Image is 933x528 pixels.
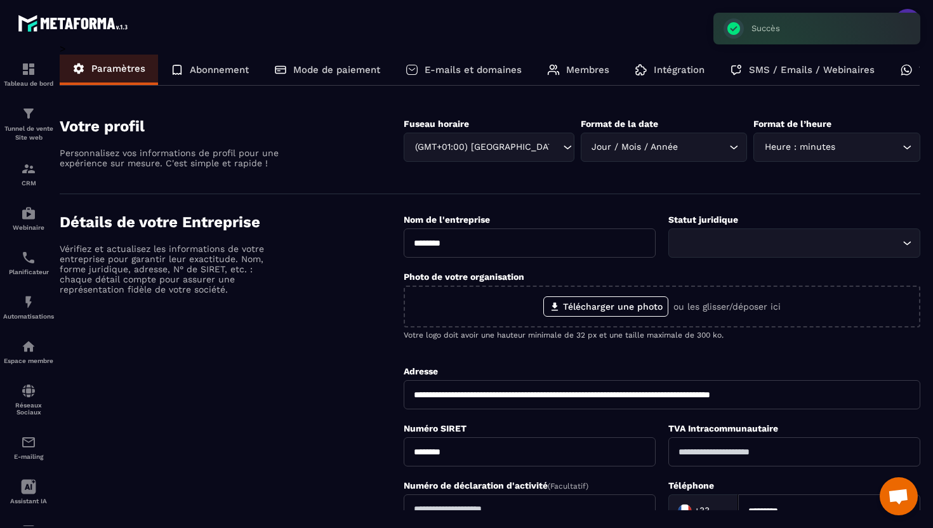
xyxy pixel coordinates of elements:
[753,133,920,162] div: Search for option
[60,244,282,294] p: Vérifiez et actualisez les informations de votre entreprise pour garantir leur exactitude. Nom, f...
[749,64,875,76] p: SMS / Emails / Webinaires
[21,161,36,176] img: formation
[412,140,550,154] span: (GMT+01:00) [GEOGRAPHIC_DATA]
[668,494,738,527] div: Search for option
[21,435,36,450] img: email
[543,296,668,317] label: Télécharger une photo
[60,148,282,168] p: Personnalisez vos informations de profil pour une expérience sur mesure. C'est simple et rapide !
[668,480,714,491] label: Téléphone
[3,180,54,187] p: CRM
[654,64,705,76] p: Intégration
[3,285,54,329] a: automationsautomationsAutomatisations
[880,477,918,515] div: Ouvrir le chat
[404,423,466,433] label: Numéro SIRET
[753,119,831,129] label: Format de l’heure
[21,339,36,354] img: automations
[3,241,54,285] a: schedulerschedulerPlanificateur
[425,64,522,76] p: E-mails et domaines
[404,366,438,376] label: Adresse
[712,501,725,520] input: Search for option
[404,119,469,129] label: Fuseau horaire
[3,268,54,275] p: Planificateur
[681,140,727,154] input: Search for option
[60,213,404,231] h4: Détails de votre Entreprise
[668,214,738,225] label: Statut juridique
[18,11,132,35] img: logo
[3,80,54,87] p: Tableau de bord
[589,140,681,154] span: Jour / Mois / Année
[3,313,54,320] p: Automatisations
[566,64,609,76] p: Membres
[3,124,54,142] p: Tunnel de vente Site web
[404,133,574,162] div: Search for option
[91,63,145,74] p: Paramètres
[550,140,560,154] input: Search for option
[3,196,54,241] a: automationsautomationsWebinaire
[21,206,36,221] img: automations
[3,453,54,460] p: E-mailing
[404,331,920,340] p: Votre logo doit avoir une hauteur minimale de 32 px et une taille maximale de 300 ko.
[60,117,404,135] h4: Votre profil
[677,236,899,250] input: Search for option
[3,470,54,514] a: Assistant IA
[3,224,54,231] p: Webinaire
[404,272,524,282] label: Photo de votre organisation
[694,505,710,517] span: +33
[3,357,54,364] p: Espace membre
[21,294,36,310] img: automations
[581,133,748,162] div: Search for option
[668,228,920,258] div: Search for option
[3,402,54,416] p: Réseaux Sociaux
[3,152,54,196] a: formationformationCRM
[3,498,54,505] p: Assistant IA
[21,383,36,399] img: social-network
[3,374,54,425] a: social-networksocial-networkRéseaux Sociaux
[762,140,838,154] span: Heure : minutes
[3,425,54,470] a: emailemailE-mailing
[3,96,54,152] a: formationformationTunnel de vente Site web
[581,119,658,129] label: Format de la date
[21,106,36,121] img: formation
[3,329,54,374] a: automationsautomationsEspace membre
[3,52,54,96] a: formationformationTableau de bord
[404,480,588,491] label: Numéro de déclaration d'activité
[293,64,380,76] p: Mode de paiement
[190,64,249,76] p: Abonnement
[21,62,36,77] img: formation
[404,214,490,225] label: Nom de l'entreprise
[668,423,778,433] label: TVA Intracommunautaire
[21,250,36,265] img: scheduler
[838,140,899,154] input: Search for option
[673,301,781,312] p: ou les glisser/déposer ici
[548,482,588,491] span: (Facultatif)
